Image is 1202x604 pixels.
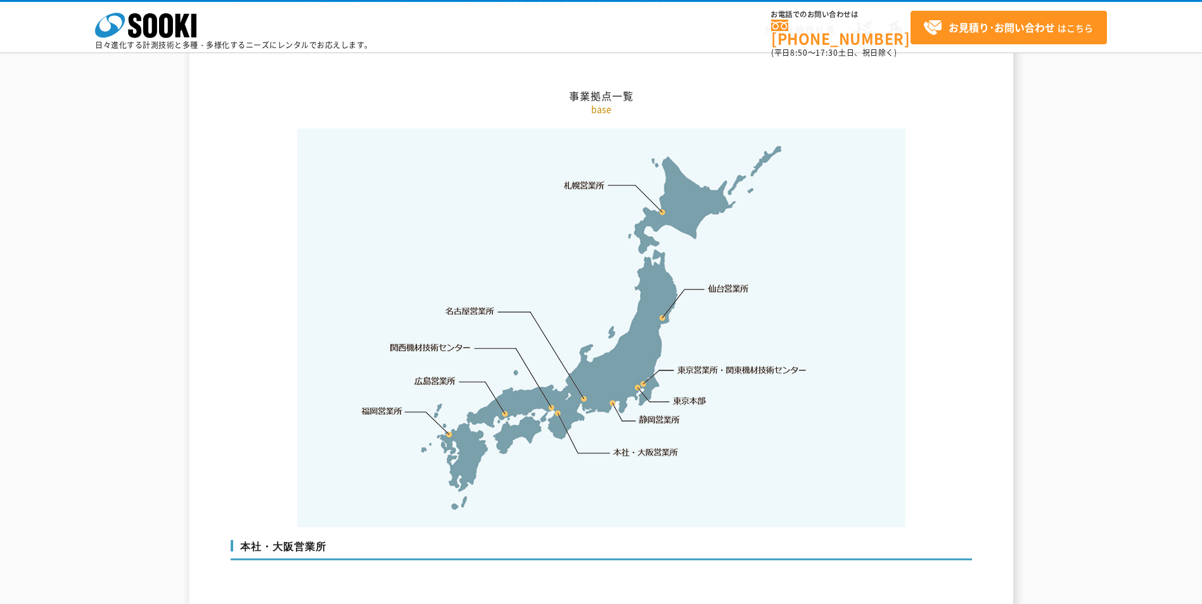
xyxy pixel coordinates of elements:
a: 東京本部 [674,395,706,408]
p: base [231,103,972,116]
a: 静岡営業所 [639,413,680,426]
strong: お見積り･お問い合わせ [949,20,1055,35]
a: 福岡営業所 [361,405,402,417]
a: 札幌営業所 [564,179,605,191]
span: はこちら [923,18,1093,37]
h3: 本社・大阪営業所 [231,540,972,560]
a: 仙台営業所 [708,282,749,295]
a: 東京営業所・関東機材技術センター [678,363,808,376]
a: 広島営業所 [415,374,456,387]
a: [PHONE_NUMBER] [771,20,911,46]
a: 名古屋営業所 [445,305,495,318]
a: 本社・大阪営業所 [612,446,679,458]
span: お電話でのお問い合わせは [771,11,911,18]
a: 関西機材技術センター [390,341,471,354]
span: (平日 ～ 土日、祝日除く) [771,47,897,58]
span: 8:50 [790,47,808,58]
img: 事業拠点一覧 [297,129,905,527]
span: 17:30 [815,47,838,58]
a: お見積り･お問い合わせはこちら [911,11,1107,44]
p: 日々進化する計測技術と多種・多様化するニーズにレンタルでお応えします。 [95,41,373,49]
